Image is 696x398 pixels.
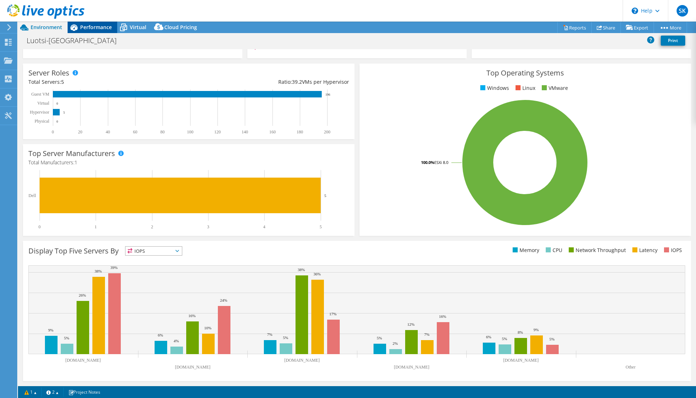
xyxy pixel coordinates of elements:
text: 40 [106,129,110,134]
a: Export [621,22,654,33]
a: More [654,22,687,33]
span: Cloud Pricing [164,24,197,31]
text: 4 [263,224,265,229]
svg: \n [632,8,638,14]
text: 12% [407,322,415,326]
h4: Total Manufacturers: [28,159,349,166]
li: Linux [514,84,535,92]
text: 10% [204,326,211,330]
text: 5 [320,224,322,229]
text: 180 [297,129,303,134]
text: Guest VM [31,92,49,97]
text: 80 [160,129,165,134]
text: 17% [329,312,336,316]
text: 5% [64,336,69,340]
h3: Server Roles [28,69,69,77]
text: 5% [549,337,555,341]
text: 20 [78,129,82,134]
a: Project Notes [63,388,105,397]
span: SK [677,5,688,17]
text: 26% [79,293,86,297]
text: 9% [48,328,54,332]
span: Virtual [130,24,146,31]
text: [DOMAIN_NAME] [284,358,320,363]
text: 120 [214,129,221,134]
text: Virtual [37,101,50,106]
span: 1 [74,159,77,166]
h3: Top Server Manufacturers [28,150,115,157]
li: Memory [511,246,539,254]
tspan: 100.0% [421,160,434,165]
text: 2 [151,224,153,229]
text: 140 [242,129,248,134]
text: [DOMAIN_NAME] [175,365,211,370]
text: 2% [393,341,398,346]
text: 7% [424,332,430,337]
h1: Luotsi-[GEOGRAPHIC_DATA] [23,37,128,45]
li: Network Throughput [567,246,626,254]
span: 39.2 [292,78,302,85]
text: 24% [220,298,227,302]
text: 16% [188,314,196,318]
text: 0 [56,102,58,105]
tspan: ESXi 8.0 [434,160,448,165]
text: 38% [95,269,102,273]
text: 3 [207,224,209,229]
text: 5 [63,111,65,114]
h3: Top Operating Systems [365,69,686,77]
text: Physical [35,119,49,124]
text: 196 [325,93,330,96]
text: 100 [187,129,193,134]
text: 5 [324,193,326,198]
text: Dell [28,193,36,198]
text: Other [626,365,635,370]
li: CPU [544,246,562,254]
text: 0 [56,120,58,123]
a: Reports [557,22,592,33]
a: 2 [41,388,64,397]
text: Hypervisor [30,110,49,115]
text: 0 [52,129,54,134]
text: 60 [133,129,137,134]
text: 160 [269,129,276,134]
text: 16% [439,314,446,319]
li: VMware [540,84,568,92]
text: 5% [377,336,382,340]
div: Ratio: VMs per Hypervisor [189,78,349,86]
a: Share [591,22,621,33]
li: Latency [631,246,658,254]
text: 6% [486,335,491,339]
span: IOPS [125,247,182,255]
span: Performance [80,24,112,31]
text: 200 [324,129,330,134]
a: Print [661,36,685,46]
li: IOPS [662,246,682,254]
text: 36% [313,272,321,276]
text: [DOMAIN_NAME] [394,365,430,370]
a: 1 [19,388,42,397]
text: 7% [267,332,273,337]
text: 1 [95,224,97,229]
text: 8% [518,330,523,334]
text: 39% [110,265,118,270]
text: 6% [158,333,163,337]
text: [DOMAIN_NAME] [503,358,539,363]
text: 38% [298,267,305,272]
text: 5% [283,335,288,340]
text: [DOMAIN_NAME] [65,358,101,363]
text: 9% [534,328,539,332]
li: Windows [479,84,509,92]
text: 4% [174,339,179,343]
text: 0 [38,224,41,229]
div: Total Servers: [28,78,189,86]
text: 5% [502,337,507,341]
span: 5 [61,78,64,85]
span: Environment [31,24,62,31]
